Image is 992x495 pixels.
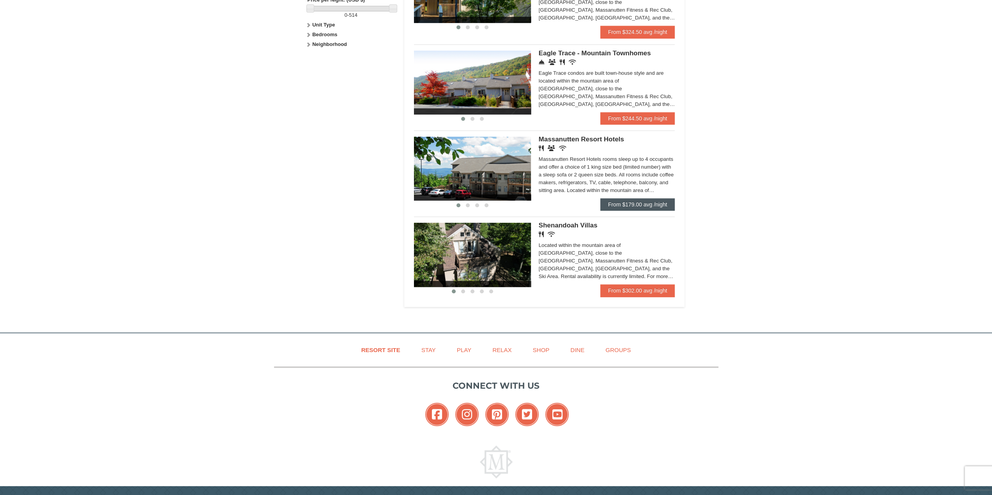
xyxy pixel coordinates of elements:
[548,59,556,65] i: Conference Facilities
[539,136,624,143] span: Massanutten Resort Hotels
[345,12,347,18] span: 0
[539,69,675,108] div: Eagle Trace condos are built town-house style and are located within the mountain area of [GEOGRA...
[312,32,337,37] strong: Bedrooms
[447,341,481,359] a: Play
[274,379,718,392] p: Connect with us
[483,341,521,359] a: Relax
[561,341,594,359] a: Dine
[600,26,675,38] a: From $324.50 avg /night
[352,341,410,359] a: Resort Site
[539,145,544,151] i: Restaurant
[523,341,559,359] a: Shop
[600,112,675,125] a: From $244.50 avg /night
[480,446,513,478] img: Massanutten Resort Logo
[349,12,357,18] span: 514
[308,11,394,19] label: -
[312,22,335,28] strong: Unit Type
[412,341,446,359] a: Stay
[600,198,675,211] a: From $179.00 avg /night
[596,341,640,359] a: Groups
[569,59,576,65] i: Wireless Internet (free)
[539,231,544,237] i: Restaurant
[548,145,555,151] i: Banquet Facilities
[548,231,555,237] i: Wireless Internet (free)
[559,145,566,151] i: Wireless Internet (free)
[600,284,675,297] a: From $302.00 avg /night
[560,59,565,65] i: Restaurant
[539,222,598,229] span: Shenandoah Villas
[312,41,347,47] strong: Neighborhood
[539,155,675,194] div: Massanutten Resort Hotels rooms sleep up to 4 occupants and offer a choice of 1 king size bed (li...
[539,241,675,280] div: Located within the mountain area of [GEOGRAPHIC_DATA], close to the [GEOGRAPHIC_DATA], Massanutte...
[539,59,545,65] i: Concierge Desk
[539,49,651,57] span: Eagle Trace - Mountain Townhomes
